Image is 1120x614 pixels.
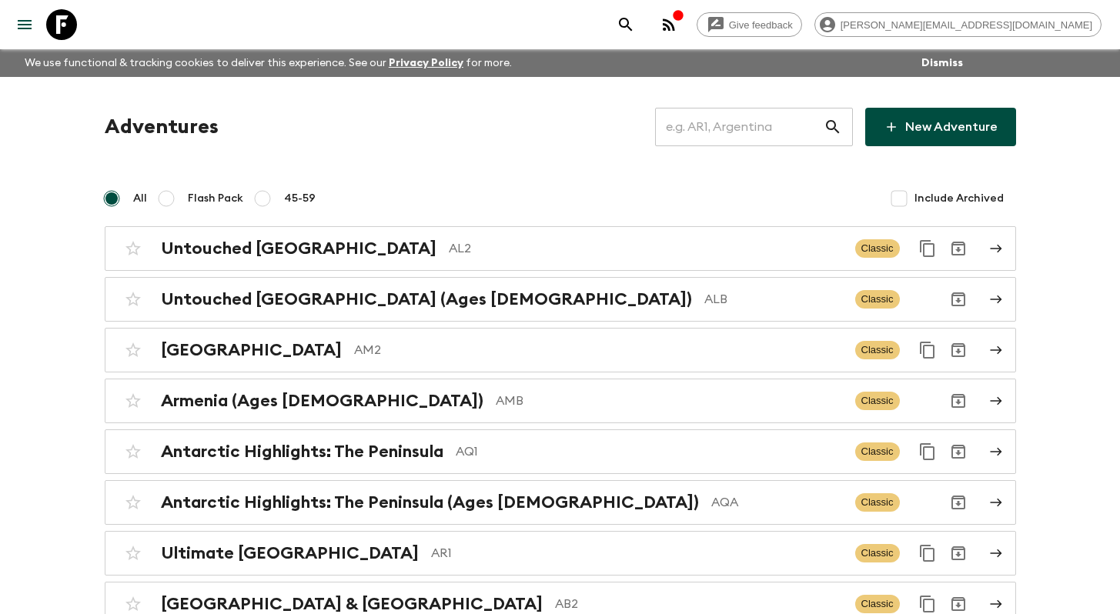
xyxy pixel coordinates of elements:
h2: Ultimate [GEOGRAPHIC_DATA] [161,543,419,563]
span: Classic [855,239,900,258]
button: Archive [943,385,974,416]
button: Duplicate for 45-59 [912,335,943,365]
p: We use functional & tracking cookies to deliver this experience. See our for more. [18,49,518,77]
a: Antarctic Highlights: The Peninsula (Ages [DEMOGRAPHIC_DATA])AQAClassicArchive [105,480,1016,525]
a: Armenia (Ages [DEMOGRAPHIC_DATA])AMBClassicArchive [105,379,1016,423]
span: Classic [855,442,900,461]
h2: Armenia (Ages [DEMOGRAPHIC_DATA]) [161,391,483,411]
a: [GEOGRAPHIC_DATA]AM2ClassicDuplicate for 45-59Archive [105,328,1016,372]
span: Classic [855,392,900,410]
button: menu [9,9,40,40]
button: Duplicate for 45-59 [912,233,943,264]
a: Untouched [GEOGRAPHIC_DATA] (Ages [DEMOGRAPHIC_DATA])ALBClassicArchive [105,277,1016,322]
p: AR1 [431,544,843,562]
button: Archive [943,487,974,518]
button: search adventures [610,9,641,40]
span: Classic [855,595,900,613]
h1: Adventures [105,112,219,142]
a: Give feedback [697,12,802,37]
p: AQ1 [456,442,843,461]
h2: [GEOGRAPHIC_DATA] [161,340,342,360]
h2: Antarctic Highlights: The Peninsula [161,442,443,462]
p: AL2 [449,239,843,258]
h2: Untouched [GEOGRAPHIC_DATA] (Ages [DEMOGRAPHIC_DATA]) [161,289,692,309]
span: Classic [855,290,900,309]
span: Give feedback [720,19,801,31]
h2: Untouched [GEOGRAPHIC_DATA] [161,239,436,259]
button: Archive [943,233,974,264]
span: Classic [855,341,900,359]
p: AB2 [555,595,843,613]
span: Include Archived [914,191,1004,206]
p: ALB [704,290,843,309]
a: Antarctic Highlights: The PeninsulaAQ1ClassicDuplicate for 45-59Archive [105,429,1016,474]
a: Untouched [GEOGRAPHIC_DATA]AL2ClassicDuplicate for 45-59Archive [105,226,1016,271]
button: Archive [943,538,974,569]
button: Dismiss [918,52,967,74]
h2: [GEOGRAPHIC_DATA] & [GEOGRAPHIC_DATA] [161,594,543,614]
p: AQA [711,493,843,512]
span: Flash Pack [188,191,243,206]
input: e.g. AR1, Argentina [655,105,824,148]
a: Ultimate [GEOGRAPHIC_DATA]AR1ClassicDuplicate for 45-59Archive [105,531,1016,576]
h2: Antarctic Highlights: The Peninsula (Ages [DEMOGRAPHIC_DATA]) [161,492,699,512]
button: Archive [943,436,974,467]
span: Classic [855,493,900,512]
button: Duplicate for 45-59 [912,436,943,467]
span: All [133,191,147,206]
a: New Adventure [865,108,1016,146]
button: Duplicate for 45-59 [912,538,943,569]
a: Privacy Policy [389,58,463,68]
span: Classic [855,544,900,562]
p: AMB [496,392,843,410]
button: Archive [943,284,974,315]
button: Archive [943,335,974,365]
div: [PERSON_NAME][EMAIL_ADDRESS][DOMAIN_NAME] [814,12,1102,37]
p: AM2 [354,341,843,359]
span: [PERSON_NAME][EMAIL_ADDRESS][DOMAIN_NAME] [832,19,1101,31]
span: 45-59 [284,191,316,206]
